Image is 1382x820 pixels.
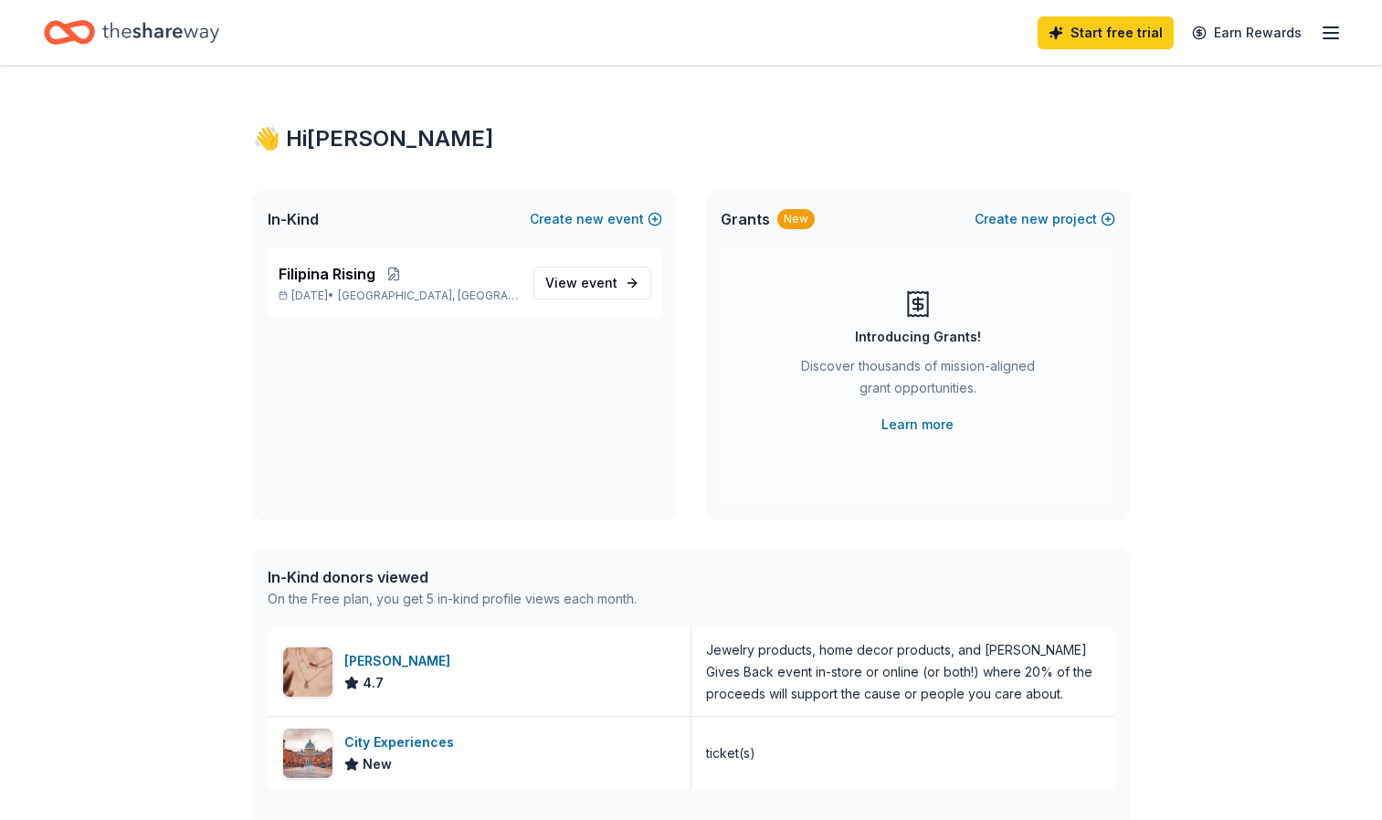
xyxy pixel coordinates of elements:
[363,672,384,694] span: 4.7
[706,639,1101,705] div: Jewelry products, home decor products, and [PERSON_NAME] Gives Back event in-store or online (or ...
[1181,16,1313,49] a: Earn Rewards
[1038,16,1174,49] a: Start free trial
[283,729,332,778] img: Image for City Experiences
[44,11,219,54] a: Home
[794,355,1042,406] div: Discover thousands of mission-aligned grant opportunities.
[530,208,662,230] button: Createnewevent
[975,208,1115,230] button: Createnewproject
[706,742,755,764] div: ticket(s)
[363,753,392,775] span: New
[268,208,319,230] span: In-Kind
[576,208,604,230] span: new
[279,289,519,303] p: [DATE] •
[881,414,954,436] a: Learn more
[268,566,637,588] div: In-Kind donors viewed
[268,588,637,610] div: On the Free plan, you get 5 in-kind profile views each month.
[581,275,617,290] span: event
[545,272,617,294] span: View
[721,208,770,230] span: Grants
[1021,208,1049,230] span: new
[777,209,815,229] div: New
[855,326,981,348] div: Introducing Grants!
[533,267,651,300] a: View event
[344,650,458,672] div: [PERSON_NAME]
[279,263,375,285] span: Filipina Rising
[338,289,518,303] span: [GEOGRAPHIC_DATA], [GEOGRAPHIC_DATA]
[253,124,1130,153] div: 👋 Hi [PERSON_NAME]
[283,647,332,697] img: Image for Kendra Scott
[344,731,461,753] div: City Experiences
